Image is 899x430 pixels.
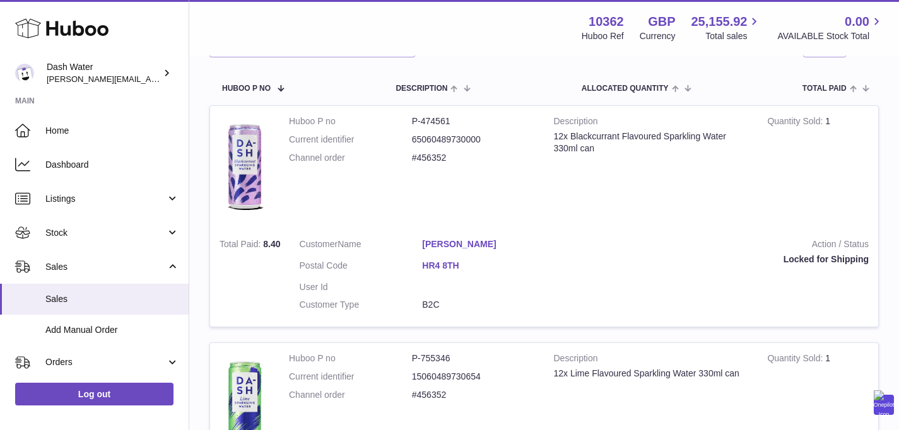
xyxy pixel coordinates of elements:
[300,238,423,253] dt: Name
[45,324,179,336] span: Add Manual Order
[691,13,747,30] span: 25,155.92
[582,84,669,93] span: ALLOCATED Quantity
[758,106,878,229] td: 1
[289,134,412,146] dt: Current identifier
[705,30,761,42] span: Total sales
[263,239,280,249] span: 8.40
[47,74,253,84] span: [PERSON_NAME][EMAIL_ADDRESS][DOMAIN_NAME]
[564,238,869,253] strong: Action / Status
[767,353,825,366] strong: Quantity Sold
[802,84,847,93] span: Total paid
[220,115,270,216] img: 103621706197826.png
[648,13,675,30] strong: GBP
[777,30,884,42] span: AVAILABLE Stock Total
[554,368,749,380] div: 12x Lime Flavoured Sparkling Water 330ml can
[289,152,412,164] dt: Channel order
[412,352,535,364] dd: P-755346
[554,352,749,368] strong: Description
[15,64,34,83] img: james@dash-water.com
[220,239,263,252] strong: Total Paid
[412,152,535,164] dd: #456352
[45,261,166,273] span: Sales
[47,61,160,85] div: Dash Water
[422,260,545,272] a: HR4 8TH
[300,281,423,293] dt: User Id
[412,371,535,383] dd: 15060489730654
[45,159,179,171] span: Dashboard
[422,238,545,250] a: [PERSON_NAME]
[300,239,338,249] span: Customer
[45,125,179,137] span: Home
[691,13,761,42] a: 25,155.92 Total sales
[45,356,166,368] span: Orders
[289,115,412,127] dt: Huboo P no
[412,134,535,146] dd: 65060489730000
[289,371,412,383] dt: Current identifier
[422,299,545,311] dd: B2C
[589,13,624,30] strong: 10362
[582,30,624,42] div: Huboo Ref
[412,115,535,127] dd: P-474561
[45,227,166,239] span: Stock
[300,299,423,311] dt: Customer Type
[640,30,676,42] div: Currency
[396,84,447,93] span: Description
[300,260,423,275] dt: Postal Code
[554,131,749,154] div: 12x Blackcurrant Flavoured Sparkling Water 330ml can
[289,389,412,401] dt: Channel order
[554,115,749,131] strong: Description
[45,193,166,205] span: Listings
[45,293,179,305] span: Sales
[777,13,884,42] a: 0.00 AVAILABLE Stock Total
[845,13,869,30] span: 0.00
[767,116,825,129] strong: Quantity Sold
[412,389,535,401] dd: #456352
[15,383,173,405] a: Log out
[222,84,271,93] span: Huboo P no
[564,253,869,265] div: Locked for Shipping
[289,352,412,364] dt: Huboo P no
